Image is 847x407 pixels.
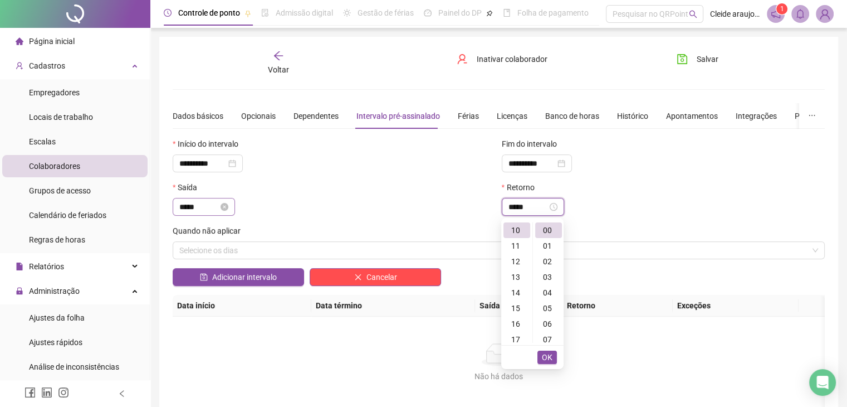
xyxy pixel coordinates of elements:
[186,370,811,382] div: Não há dados
[776,3,787,14] sup: 1
[424,9,432,17] span: dashboard
[503,332,530,347] div: 17
[343,9,351,17] span: sun
[29,186,91,195] span: Grupos de acesso
[25,387,36,398] span: facebook
[29,137,56,146] span: Escalas
[29,262,64,271] span: Relatórios
[503,222,530,238] div: 10
[677,54,688,65] span: save
[29,113,93,122] span: Locais de trabalho
[164,9,172,17] span: clock-circle
[178,8,240,17] span: Controle de ponto
[673,295,798,317] th: Exceções
[736,110,777,122] div: Integrações
[771,9,781,19] span: notification
[535,285,562,301] div: 04
[668,50,727,68] button: Salvar
[535,301,562,316] div: 05
[486,10,493,17] span: pushpin
[29,211,106,220] span: Calendário de feriados
[276,8,333,17] span: Admissão digital
[799,103,825,129] button: ellipsis
[497,110,527,122] div: Licenças
[173,110,223,122] div: Dados básicos
[221,203,228,211] span: close-circle
[244,10,251,17] span: pushpin
[535,254,562,269] div: 02
[535,332,562,347] div: 07
[173,225,248,237] label: Quando não aplicar
[29,37,75,46] span: Página inicial
[535,222,562,238] div: 00
[503,254,530,269] div: 12
[29,287,80,295] span: Administração
[502,181,542,193] label: Retorno
[356,110,440,122] div: Intervalo pré-assinalado
[689,10,697,18] span: search
[503,238,530,254] div: 11
[535,269,562,285] div: 03
[666,110,718,122] div: Apontamentos
[545,110,599,122] div: Banco de horas
[458,110,479,122] div: Férias
[16,62,23,70] span: user-add
[475,295,562,317] th: Saída
[457,54,468,65] span: user-delete
[562,295,673,317] th: Retorno
[16,287,23,295] span: lock
[173,138,246,150] label: Início do intervalo
[118,390,126,398] span: left
[617,110,648,122] div: Histórico
[697,53,718,65] span: Salvar
[808,112,816,119] span: ellipsis
[448,50,556,68] button: Inativar colaborador
[16,37,23,45] span: home
[173,181,204,193] label: Saída
[503,316,530,332] div: 16
[710,8,760,20] span: Cleide araujo - Alcabar
[477,53,547,65] span: Inativar colaborador
[29,61,65,70] span: Cadastros
[537,351,557,364] button: OK
[16,263,23,270] span: file
[358,8,414,17] span: Gestão de férias
[809,369,836,396] div: Open Intercom Messenger
[29,338,82,347] span: Ajustes rápidos
[29,235,85,244] span: Regras de horas
[503,301,530,316] div: 15
[503,285,530,301] div: 14
[503,9,511,17] span: book
[173,295,311,317] th: Data início
[212,271,277,283] span: Adicionar intervalo
[29,362,119,371] span: Análise de inconsistências
[200,273,208,281] span: save
[173,268,304,286] button: Adicionar intervalo
[29,313,85,322] span: Ajustes da folha
[273,50,284,61] span: arrow-left
[311,295,474,317] th: Data término
[268,65,289,74] span: Voltar
[29,88,80,97] span: Empregadores
[780,5,784,13] span: 1
[354,273,362,281] span: close
[795,110,838,122] div: Preferências
[502,138,564,150] label: Fim do intervalo
[438,8,482,17] span: Painel do DP
[29,162,80,171] span: Colaboradores
[41,387,52,398] span: linkedin
[795,9,805,19] span: bell
[816,6,833,22] img: 90308
[241,110,276,122] div: Opcionais
[366,271,397,283] span: Cancelar
[517,8,589,17] span: Folha de pagamento
[535,316,562,332] div: 06
[535,238,562,254] div: 01
[261,9,269,17] span: file-done
[310,268,441,286] button: Cancelar
[503,269,530,285] div: 13
[293,110,339,122] div: Dependentes
[542,351,552,364] span: OK
[58,387,69,398] span: instagram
